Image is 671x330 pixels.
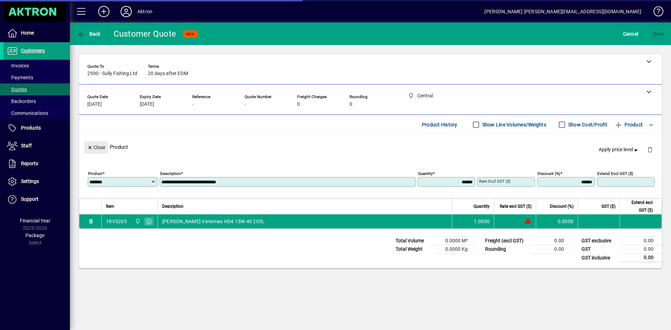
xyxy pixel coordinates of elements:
[536,214,578,228] td: 0.0000
[614,119,643,130] span: Product
[479,179,511,184] mat-label: Rate excl GST ($)
[611,118,646,131] button: Product
[481,121,546,128] label: Show Line Volumes/Weights
[578,245,620,254] td: GST
[648,1,662,24] a: Knowledge Base
[140,102,154,107] span: [DATE]
[621,28,640,40] button: Cancel
[3,107,70,119] a: Communications
[84,141,108,154] button: Close
[474,218,490,225] span: 1.0000
[422,119,457,130] span: Product History
[531,237,572,245] td: 0.00
[3,83,70,95] a: Quotes
[3,119,70,137] a: Products
[162,218,265,225] span: [PERSON_NAME] Versimax HD4 15W-40 205L
[349,102,352,107] span: 0
[484,6,641,17] div: [PERSON_NAME] [PERSON_NAME][EMAIL_ADDRESS][DOMAIN_NAME]
[531,245,572,254] td: 0.00
[601,203,615,210] span: GST ($)
[599,146,639,153] span: Apply price level
[297,102,300,107] span: 0
[623,28,638,39] span: Cancel
[20,218,50,223] span: Financial Year
[7,110,48,116] span: Communications
[21,161,38,166] span: Reports
[597,171,633,176] mat-label: Extend excl GST ($)
[7,87,27,92] span: Quotes
[642,141,658,158] button: Delete
[3,24,70,42] a: Home
[419,118,460,131] button: Product History
[21,48,45,53] span: Customers
[192,102,194,107] span: -
[245,102,246,107] span: -
[7,98,36,104] span: Backorders
[482,245,531,254] td: Rounding
[578,237,620,245] td: GST exclusive
[21,178,39,184] span: Settings
[537,171,560,176] mat-label: Discount (%)
[474,203,490,210] span: Quantity
[7,63,29,68] span: Invoices
[115,5,137,18] button: Profile
[3,60,70,72] a: Invoices
[106,218,127,225] div: 1RVS205
[418,171,433,176] mat-label: Quantity
[624,199,653,214] span: Extend excl GST ($)
[82,144,110,150] app-page-header-button: Close
[3,72,70,83] a: Payments
[3,173,70,190] a: Settings
[434,245,476,254] td: 0.0000 Kg
[3,137,70,155] a: Staff
[186,32,195,36] span: NEW
[87,142,105,153] span: Close
[596,144,642,156] button: Apply price level
[642,146,658,153] app-page-header-button: Delete
[106,203,114,210] span: Item
[620,254,662,262] td: 0.00
[3,155,70,173] a: Reports
[567,121,607,128] label: Show Cost/Profit
[21,125,41,131] span: Products
[21,196,38,202] span: Support
[21,30,34,36] span: Home
[114,28,176,39] div: Customer Quote
[137,6,152,17] div: Aktron
[620,237,662,245] td: 0.00
[88,171,102,176] mat-label: Product
[75,28,102,40] button: Back
[550,203,573,210] span: Discount (%)
[93,5,115,18] button: Add
[7,75,33,80] span: Payments
[148,71,188,76] span: 20 days after EOM
[21,143,32,148] span: Staff
[620,245,662,254] td: 0.00
[653,28,664,39] span: ave
[162,203,183,210] span: Description
[392,237,434,245] td: Total Volume
[87,71,137,76] span: 2590 - Sully Fishing Ltd
[651,28,665,40] button: Save
[653,31,656,37] span: S
[578,254,620,262] td: GST inclusive
[79,134,662,160] div: Product
[3,95,70,107] a: Backorders
[160,171,181,176] mat-label: Description
[133,218,141,225] span: Central
[77,31,101,37] span: Back
[482,237,531,245] td: Freight (excl GST)
[392,245,434,254] td: Total Weight
[70,28,108,40] app-page-header-button: Back
[3,191,70,208] a: Support
[87,102,102,107] span: [DATE]
[500,203,532,210] span: Rate excl GST ($)
[26,233,44,238] span: Package
[434,237,476,245] td: 0.0000 M³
